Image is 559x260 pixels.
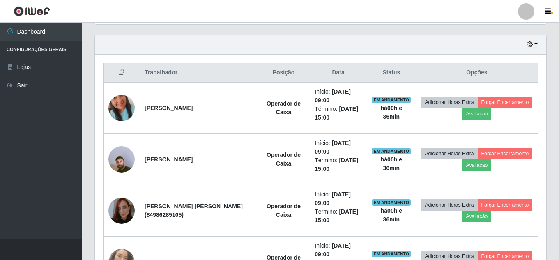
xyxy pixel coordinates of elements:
li: Início: [315,87,362,105]
time: [DATE] 09:00 [315,242,351,258]
button: Avaliação [462,159,491,171]
li: Início: [315,139,362,156]
img: 1756570639562.jpeg [108,187,135,234]
button: Adicionar Horas Extra [421,148,477,159]
strong: há 00 h e 36 min [381,156,402,171]
strong: há 00 h e 36 min [381,207,402,223]
span: EM ANDAMENTO [372,251,411,257]
time: [DATE] 09:00 [315,140,351,155]
strong: Operador de Caixa [267,152,301,167]
li: Término: [315,105,362,122]
button: Adicionar Horas Extra [421,97,477,108]
strong: Operador de Caixa [267,100,301,115]
img: 1755875001367.jpeg [108,85,135,131]
span: EM ANDAMENTO [372,148,411,154]
span: EM ANDAMENTO [372,199,411,206]
button: Avaliação [462,108,491,120]
th: Opções [416,63,538,83]
strong: há 00 h e 36 min [381,105,402,120]
img: 1756498366711.jpeg [108,136,135,183]
button: Forçar Encerramento [478,97,533,108]
li: Término: [315,156,362,173]
strong: [PERSON_NAME] [PERSON_NAME] (84986285105) [145,203,243,218]
strong: [PERSON_NAME] [145,156,193,163]
button: Forçar Encerramento [478,148,533,159]
th: Trabalhador [140,63,258,83]
strong: [PERSON_NAME] [145,105,193,111]
img: CoreUI Logo [14,6,50,16]
span: EM ANDAMENTO [372,97,411,103]
time: [DATE] 09:00 [315,191,351,206]
li: Término: [315,207,362,225]
li: Início: [315,190,362,207]
button: Avaliação [462,211,491,222]
time: [DATE] 09:00 [315,88,351,104]
th: Status [367,63,416,83]
th: Posição [258,63,310,83]
button: Forçar Encerramento [478,199,533,211]
button: Adicionar Horas Extra [421,199,477,211]
th: Data [310,63,367,83]
strong: Operador de Caixa [267,203,301,218]
li: Início: [315,242,362,259]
